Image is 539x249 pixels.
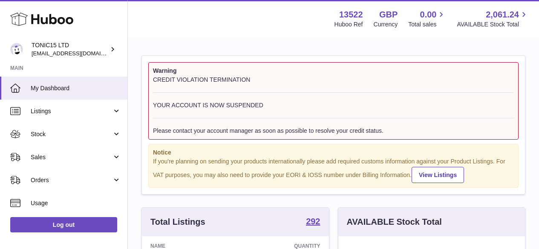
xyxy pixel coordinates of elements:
[457,20,529,29] span: AVAILABLE Stock Total
[347,216,442,228] h3: AVAILABLE Stock Total
[374,20,398,29] div: Currency
[153,149,514,157] strong: Notice
[10,43,23,56] img: internalAdmin-13522@internal.huboo.com
[10,217,117,232] a: Log out
[408,9,446,29] a: 0.00 Total sales
[31,176,112,184] span: Orders
[334,20,363,29] div: Huboo Ref
[153,157,514,183] div: If you're planning on sending your products internationally please add required customs informati...
[31,84,121,92] span: My Dashboard
[31,153,112,161] span: Sales
[306,217,320,227] a: 292
[339,9,363,20] strong: 13522
[457,9,529,29] a: 2,061.24 AVAILABLE Stock Total
[420,9,437,20] span: 0.00
[31,107,112,115] span: Listings
[32,41,108,57] div: TONIC15 LTD
[153,67,514,75] strong: Warning
[32,50,125,57] span: [EMAIL_ADDRESS][DOMAIN_NAME]
[153,76,514,135] div: CREDIT VIOLATION TERMINATION YOUR ACCOUNT IS NOW SUSPENDED Please contact your account manager as...
[408,20,446,29] span: Total sales
[31,199,121,207] span: Usage
[31,130,112,138] span: Stock
[486,9,519,20] span: 2,061.24
[306,217,320,226] strong: 292
[379,9,398,20] strong: GBP
[412,167,464,183] a: View Listings
[150,216,205,228] h3: Total Listings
